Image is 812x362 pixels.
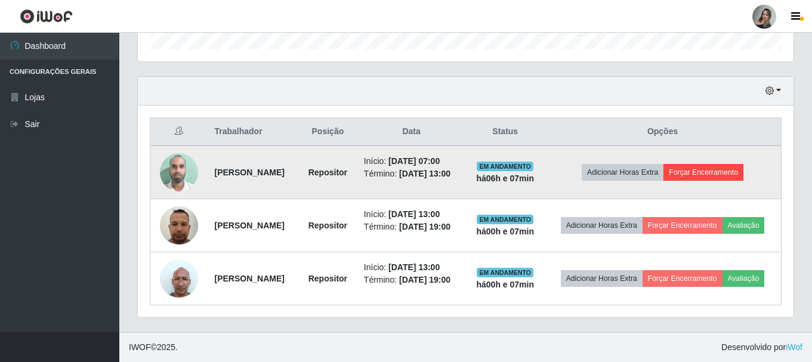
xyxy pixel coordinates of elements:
[308,274,347,283] strong: Repositor
[476,174,534,183] strong: há 06 h e 07 min
[663,164,743,181] button: Forçar Encerramento
[466,118,544,146] th: Status
[477,215,533,224] span: EM ANDAMENTO
[160,147,198,197] img: 1751466407656.jpeg
[477,268,533,277] span: EM ANDAMENTO
[20,9,73,24] img: CoreUI Logo
[129,342,151,352] span: IWOF
[643,270,723,287] button: Forçar Encerramento
[786,342,802,352] a: iWof
[308,168,347,177] strong: Repositor
[388,156,440,166] time: [DATE] 07:00
[214,221,284,230] strong: [PERSON_NAME]
[582,164,663,181] button: Adicionar Horas Extra
[160,253,198,304] img: 1737056523425.jpeg
[476,280,534,289] strong: há 00 h e 07 min
[399,169,450,178] time: [DATE] 13:00
[308,221,347,230] strong: Repositor
[214,168,284,177] strong: [PERSON_NAME]
[364,208,459,221] li: Início:
[723,217,765,234] button: Avaliação
[207,118,298,146] th: Trabalhador
[364,221,459,233] li: Término:
[364,155,459,168] li: Início:
[643,217,723,234] button: Forçar Encerramento
[388,262,440,272] time: [DATE] 13:00
[723,270,765,287] button: Avaliação
[561,270,643,287] button: Adicionar Horas Extra
[721,341,802,354] span: Desenvolvido por
[129,341,178,354] span: © 2025 .
[160,200,198,250] img: 1701473418754.jpeg
[364,168,459,180] li: Término:
[477,162,533,171] span: EM ANDAMENTO
[357,118,467,146] th: Data
[364,261,459,274] li: Início:
[299,118,357,146] th: Posição
[476,227,534,236] strong: há 00 h e 07 min
[364,274,459,286] li: Término:
[399,275,450,284] time: [DATE] 19:00
[388,209,440,219] time: [DATE] 13:00
[561,217,643,234] button: Adicionar Horas Extra
[214,274,284,283] strong: [PERSON_NAME]
[399,222,450,231] time: [DATE] 19:00
[544,118,781,146] th: Opções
